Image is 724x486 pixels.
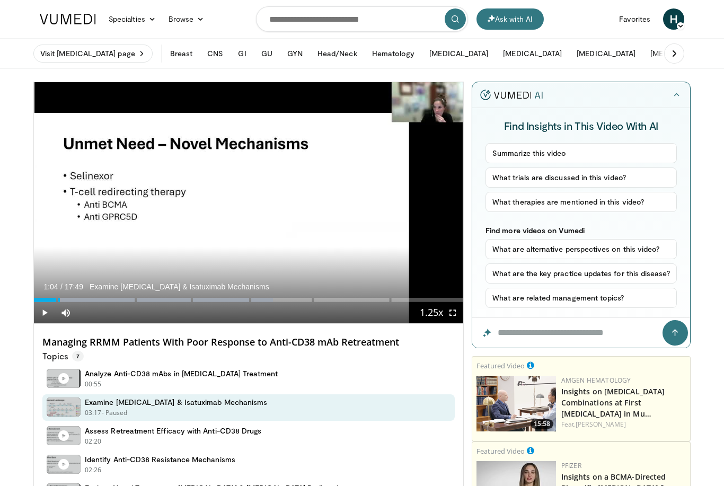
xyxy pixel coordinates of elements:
[55,302,76,323] button: Mute
[561,386,665,419] a: Insights on [MEDICAL_DATA] Combinations at First [MEDICAL_DATA] in Mu…
[90,282,269,291] span: Examine [MEDICAL_DATA] & Isatuximab Mechanisms
[34,82,463,324] video-js: Video Player
[476,446,525,456] small: Featured Video
[40,14,96,24] img: VuMedi Logo
[60,282,63,291] span: /
[43,282,58,291] span: 1:04
[85,379,102,389] p: 00:55
[476,361,525,370] small: Featured Video
[485,143,677,163] button: Summarize this video
[570,43,642,64] button: [MEDICAL_DATA]
[421,302,442,323] button: Playback Rate
[485,119,677,132] h4: Find Insights in This Video With AI
[366,43,421,64] button: Hematology
[102,408,128,418] p: - Paused
[162,8,211,30] a: Browse
[442,302,463,323] button: Fullscreen
[85,437,102,446] p: 02:20
[497,43,568,64] button: [MEDICAL_DATA]
[85,397,267,407] h4: Examine [MEDICAL_DATA] & Isatuximab Mechanisms
[561,376,631,385] a: Amgen Hematology
[201,43,229,64] button: CNS
[85,465,102,475] p: 02:26
[485,192,677,212] button: What therapies are mentioned in this video?
[72,351,84,361] span: 7
[65,282,83,291] span: 17:49
[42,351,84,361] p: Topics
[476,376,556,431] img: 9d2930a7-d6f2-468a-930e-ee4a3f7aed3e.png.150x105_q85_crop-smart_upscale.png
[164,43,199,64] button: Breast
[423,43,495,64] button: [MEDICAL_DATA]
[85,455,235,464] h4: Identify Anti-CD38 Resistance Mechanisms
[476,376,556,431] a: 15:58
[85,369,278,378] h4: Analyze Anti-CD38 mAbs in [MEDICAL_DATA] Treatment
[561,420,686,429] div: Feat.
[85,408,102,418] p: 03:17
[102,8,162,30] a: Specialties
[576,420,626,429] a: [PERSON_NAME]
[256,6,468,32] input: Search topics, interventions
[485,239,677,259] button: What are alternative perspectives on this video?
[34,298,463,302] div: Progress Bar
[644,43,716,64] button: [MEDICAL_DATA]
[663,8,684,30] a: H
[311,43,364,64] button: Head/Neck
[255,43,279,64] button: GU
[34,302,55,323] button: Play
[485,167,677,188] button: What trials are discussed in this video?
[232,43,252,64] button: GI
[561,461,581,470] a: Pfizer
[472,318,690,348] input: Question for the AI
[485,226,677,235] p: Find more videos on Vumedi
[485,263,677,284] button: What are the key practice updates for this disease?
[281,43,309,64] button: GYN
[85,426,261,436] h4: Assess Retreatment Efficacy with Anti-CD38 Drugs
[42,337,455,348] h4: Managing RRMM Patients With Poor Response to Anti-CD38 mAb Retreatment
[480,90,543,100] img: vumedi-ai-logo.v2.svg
[531,419,553,429] span: 15:58
[33,45,153,63] a: Visit [MEDICAL_DATA] page
[613,8,657,30] a: Favorites
[485,288,677,308] button: What are related management topics?
[476,8,544,30] button: Ask with AI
